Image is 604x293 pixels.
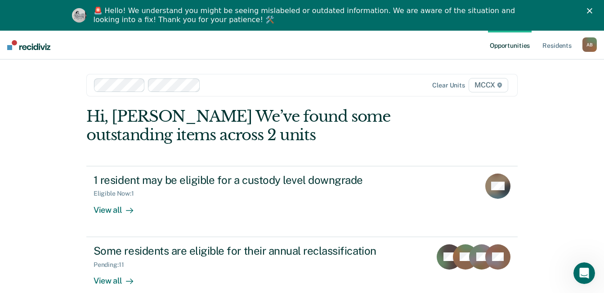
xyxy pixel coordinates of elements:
[94,244,409,257] div: Some residents are eligible for their annual reclassification
[86,166,518,237] a: 1 resident may be eligible for a custody level downgradeEligible Now:1View all
[7,40,50,50] img: Recidiviz
[432,82,465,89] div: Clear units
[94,268,144,286] div: View all
[94,190,141,197] div: Eligible Now : 1
[94,6,518,24] div: 🚨 Hello! We understand you might be seeing mislabeled or outdated information. We are aware of th...
[488,31,532,60] a: Opportunities
[469,78,508,92] span: MCCX
[94,174,409,187] div: 1 resident may be eligible for a custody level downgrade
[72,8,86,23] img: Profile image for Kim
[573,262,595,284] iframe: Intercom live chat
[94,197,144,215] div: View all
[587,8,596,14] div: Close
[94,261,131,269] div: Pending : 11
[582,37,597,52] button: AB
[582,37,597,52] div: A B
[541,31,573,60] a: Residents
[86,107,431,144] div: Hi, [PERSON_NAME] We’ve found some outstanding items across 2 units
